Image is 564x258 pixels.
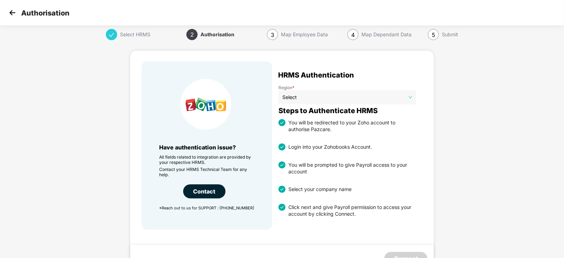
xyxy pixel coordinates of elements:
[432,31,435,38] span: 5
[190,31,194,38] span: 2
[286,119,416,133] div: You will be redirected to your Zoho account to authorise Pazcare.
[282,92,412,103] span: Select
[278,204,286,211] img: svg+xml;base64,PHN2ZyBpZD0iU3RhdHVzX3RpY2tlZCIgeG1sbnM9Imh0dHA6Ly93d3cudzMub3JnLzIwMDAvc3ZnIiB3aW...
[159,167,254,177] p: Contact your HRMS Technical Team for any help.
[278,85,416,90] label: Region
[361,29,412,40] div: Map Dependant Data
[286,186,352,193] div: Select your company name
[278,119,286,126] img: svg+xml;base64,PHN2ZyBpZD0iU3RhdHVzX3RpY2tlZCIgeG1sbnM9Imh0dHA6Ly93d3cudzMub3JnLzIwMDAvc3ZnIiB3aW...
[159,144,236,151] span: Have authentication issue?
[286,143,372,150] div: Login into your Zohobooks Account.
[21,9,70,17] p: Authorisation
[278,161,286,168] img: svg+xml;base64,PHN2ZyBpZD0iU3RhdHVzX3RpY2tlZCIgeG1sbnM9Imh0dHA6Ly93d3cudzMub3JnLzIwMDAvc3ZnIiB3aW...
[180,79,231,130] img: HRMS Company Icon
[442,29,458,40] div: Submit
[286,204,416,217] div: Click next and give Payroll permission to access your account by clicking Connect.
[159,154,254,165] p: All fields related to integration are provided by your respective HRMS.
[7,7,18,18] img: svg+xml;base64,PHN2ZyB4bWxucz0iaHR0cDovL3d3dy53My5vcmcvMjAwMC9zdmciIHdpZHRoPSIzMCIgaGVpZ2h0PSIzMC...
[281,29,328,40] div: Map Employee Data
[200,29,234,40] div: Authorisation
[183,184,226,198] div: Contact
[278,186,286,193] img: svg+xml;base64,PHN2ZyBpZD0iU3RhdHVzX3RpY2tlZCIgeG1sbnM9Imh0dHA6Ly93d3cudzMub3JnLzIwMDAvc3ZnIiB3aW...
[278,72,354,78] span: HRMS Authentication
[271,31,274,38] span: 3
[109,32,114,38] span: check
[120,29,150,40] div: Select HRMS
[351,31,355,38] span: 4
[278,108,378,113] span: Steps to Authenticate HRMS
[286,161,416,175] div: You will be prompted to give Payroll access to your account
[159,205,254,210] p: *Reach out to us for SUPPORT : [PHONE_NUMBER]
[278,143,286,150] img: svg+xml;base64,PHN2ZyBpZD0iU3RhdHVzX3RpY2tlZCIgeG1sbnM9Imh0dHA6Ly93d3cudzMub3JnLzIwMDAvc3ZnIiB3aW...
